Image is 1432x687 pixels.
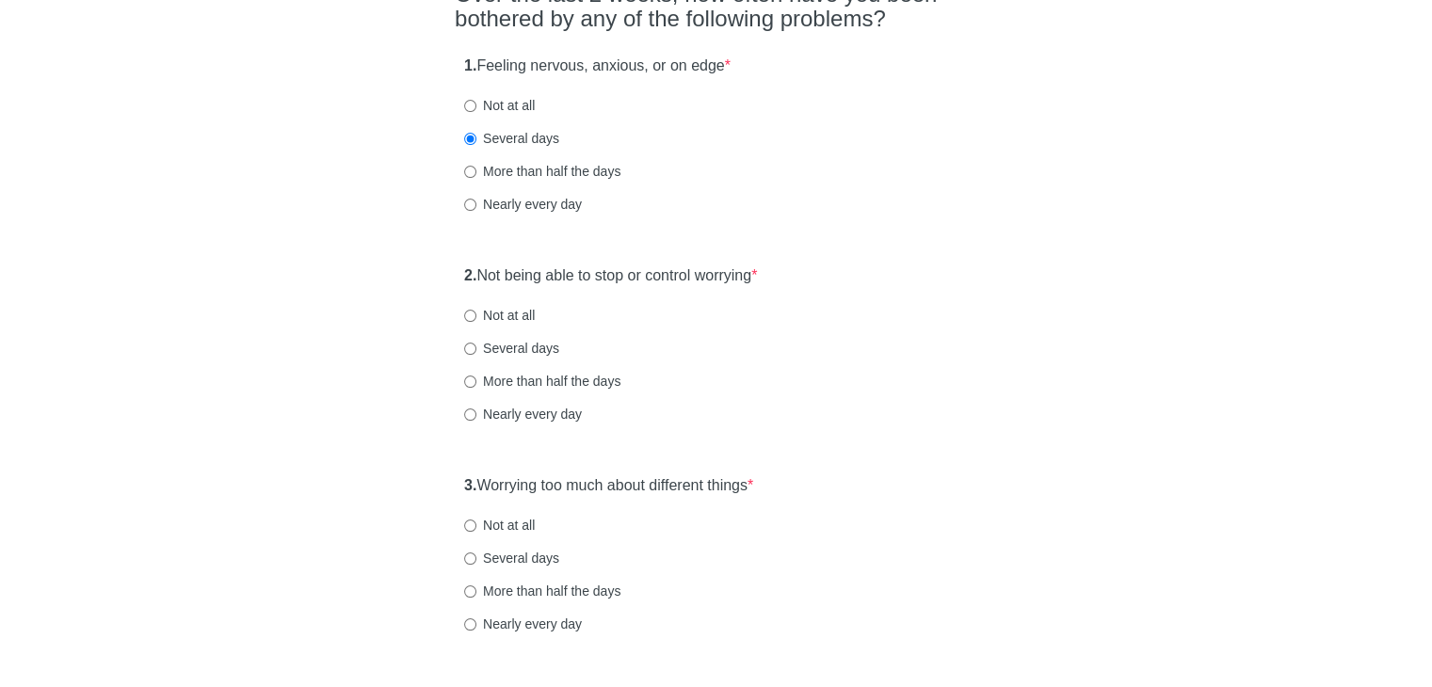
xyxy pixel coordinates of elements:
label: More than half the days [464,582,620,600]
label: Not at all [464,306,535,325]
input: Not at all [464,519,476,532]
label: Worrying too much about different things [464,475,753,497]
label: Nearly every day [464,405,582,423]
label: Nearly every day [464,195,582,214]
input: More than half the days [464,585,476,598]
strong: 2. [464,267,476,283]
input: Nearly every day [464,199,476,211]
label: More than half the days [464,372,620,391]
input: Not at all [464,100,476,112]
strong: 1. [464,57,476,73]
label: Several days [464,129,559,148]
label: More than half the days [464,162,620,181]
label: Not being able to stop or control worrying [464,265,757,287]
input: Nearly every day [464,408,476,421]
label: Several days [464,549,559,567]
input: Nearly every day [464,618,476,631]
input: Several days [464,133,476,145]
label: Nearly every day [464,615,582,633]
label: Not at all [464,96,535,115]
label: Not at all [464,516,535,535]
input: Several days [464,343,476,355]
input: Several days [464,552,476,565]
input: Not at all [464,310,476,322]
strong: 3. [464,477,476,493]
input: More than half the days [464,166,476,178]
input: More than half the days [464,375,476,388]
label: Several days [464,339,559,358]
label: Feeling nervous, anxious, or on edge [464,56,731,77]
